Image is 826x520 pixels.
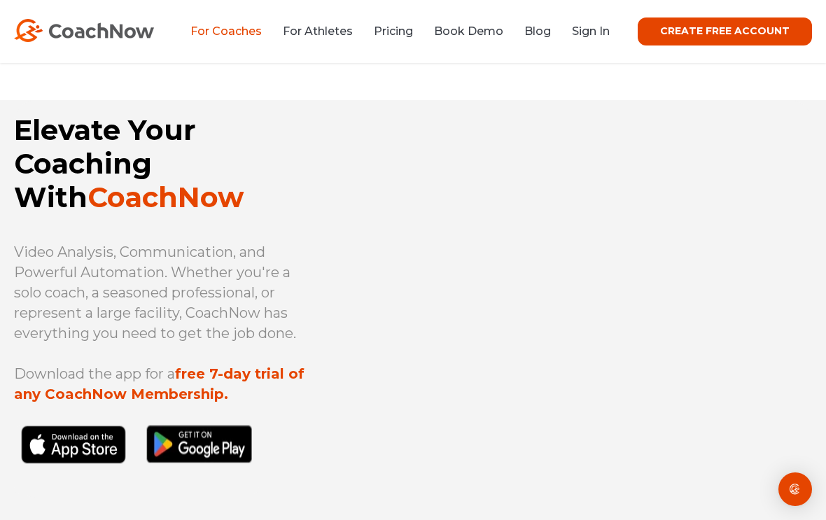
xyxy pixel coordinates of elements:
[14,19,154,42] img: CoachNow Logo
[434,24,503,38] a: Book Demo
[14,425,259,495] img: Black Download CoachNow on the App Store Button
[283,24,353,38] a: For Athletes
[374,24,413,38] a: Pricing
[14,364,309,405] p: Download the app for a
[365,150,812,442] iframe: YouTube video player
[14,242,309,344] p: Video Analysis, Communication, and Powerful Automation. Whether you're a solo coach, a seasoned p...
[638,17,812,45] a: CREATE FREE ACCOUNT
[524,24,551,38] a: Blog
[778,472,812,506] div: Open Intercom Messenger
[190,24,262,38] a: For Coaches
[572,24,610,38] a: Sign In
